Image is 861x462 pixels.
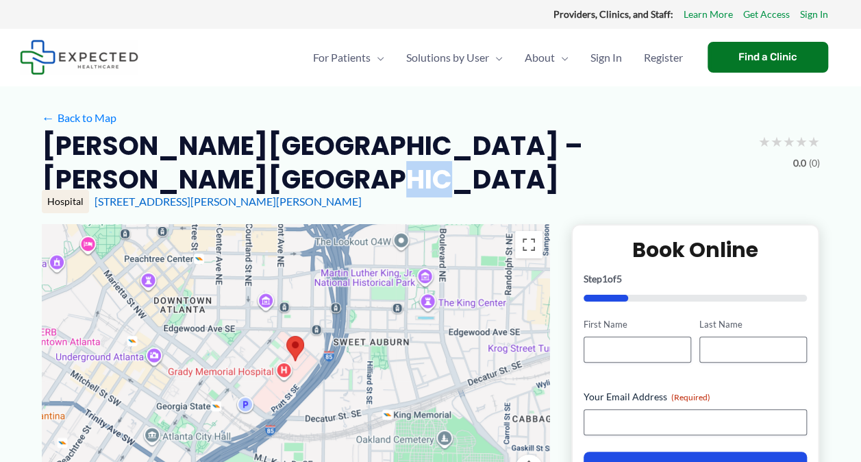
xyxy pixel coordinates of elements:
span: ★ [795,129,808,154]
nav: Primary Site Navigation [302,34,694,82]
span: (0) [809,154,820,172]
a: Learn More [684,5,733,23]
button: Toggle fullscreen view [515,231,542,258]
span: ← [42,111,55,124]
a: ←Back to Map [42,108,116,128]
a: Solutions by UserMenu Toggle [395,34,514,82]
a: AboutMenu Toggle [514,34,579,82]
strong: Providers, Clinics, and Staff: [553,8,673,20]
span: Menu Toggle [371,34,384,82]
a: Register [633,34,694,82]
a: [STREET_ADDRESS][PERSON_NAME][PERSON_NAME] [95,195,362,208]
img: Expected Healthcare Logo - side, dark font, small [20,40,138,75]
span: (Required) [671,392,710,402]
h2: [PERSON_NAME][GEOGRAPHIC_DATA] – [PERSON_NAME][GEOGRAPHIC_DATA] [42,129,747,197]
span: Solutions by User [406,34,489,82]
label: First Name [584,318,691,331]
span: ★ [771,129,783,154]
span: 1 [602,273,608,284]
a: Sign In [579,34,633,82]
span: Menu Toggle [489,34,503,82]
label: Your Email Address [584,390,808,404]
span: 0.0 [793,154,806,172]
span: ★ [783,129,795,154]
span: Register [644,34,683,82]
span: About [525,34,555,82]
label: Last Name [699,318,807,331]
a: Find a Clinic [708,42,828,73]
p: Step of [584,274,808,284]
a: Get Access [743,5,790,23]
span: 5 [616,273,622,284]
span: For Patients [313,34,371,82]
a: For PatientsMenu Toggle [302,34,395,82]
span: Menu Toggle [555,34,569,82]
h2: Book Online [584,236,808,263]
a: Sign In [800,5,828,23]
span: ★ [808,129,820,154]
span: Sign In [590,34,622,82]
span: ★ [758,129,771,154]
div: Hospital [42,190,89,213]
